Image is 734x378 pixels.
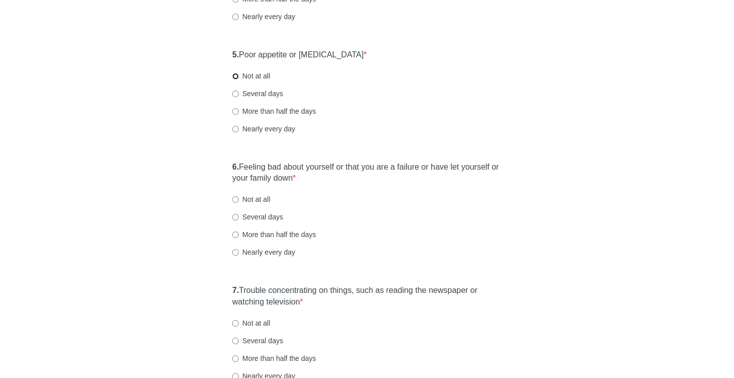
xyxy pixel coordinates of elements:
label: Poor appetite or [MEDICAL_DATA] [232,49,367,61]
input: More than half the days [232,232,239,238]
label: More than half the days [232,230,316,240]
input: More than half the days [232,108,239,115]
input: Several days [232,338,239,344]
label: More than half the days [232,106,316,116]
label: Feeling bad about yourself or that you are a failure or have let yourself or your family down [232,162,502,185]
label: Nearly every day [232,12,295,22]
label: Not at all [232,71,270,81]
strong: 7. [232,286,239,294]
input: Nearly every day [232,249,239,256]
strong: 5. [232,50,239,59]
label: More than half the days [232,353,316,363]
label: Nearly every day [232,124,295,134]
label: Nearly every day [232,247,295,257]
input: More than half the days [232,355,239,362]
input: Not at all [232,196,239,203]
input: Nearly every day [232,126,239,132]
label: Trouble concentrating on things, such as reading the newspaper or watching television [232,285,502,308]
label: Not at all [232,194,270,204]
input: Several days [232,91,239,97]
input: Not at all [232,320,239,327]
label: Several days [232,336,283,346]
label: Not at all [232,318,270,328]
input: Several days [232,214,239,220]
input: Not at all [232,73,239,80]
input: Nearly every day [232,14,239,20]
label: Several days [232,212,283,222]
strong: 6. [232,163,239,171]
label: Several days [232,89,283,99]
